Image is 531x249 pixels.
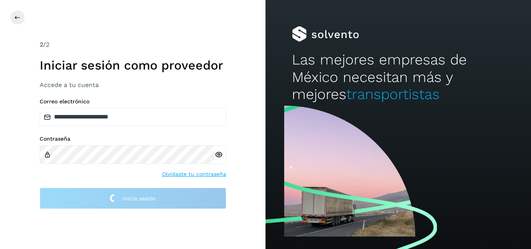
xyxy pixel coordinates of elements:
h2: Las mejores empresas de México necesitan más y mejores [292,51,504,103]
a: Olvidaste tu contraseña [162,170,226,178]
label: Contraseña [40,136,226,142]
div: /2 [40,40,226,49]
h3: Accede a tu cuenta [40,81,226,89]
span: transportistas [346,86,440,103]
label: Correo electrónico [40,98,226,105]
h1: Iniciar sesión como proveedor [40,58,226,73]
button: Inicia sesión [40,188,226,209]
span: Inicia sesión [123,196,156,201]
span: 2 [40,41,43,48]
